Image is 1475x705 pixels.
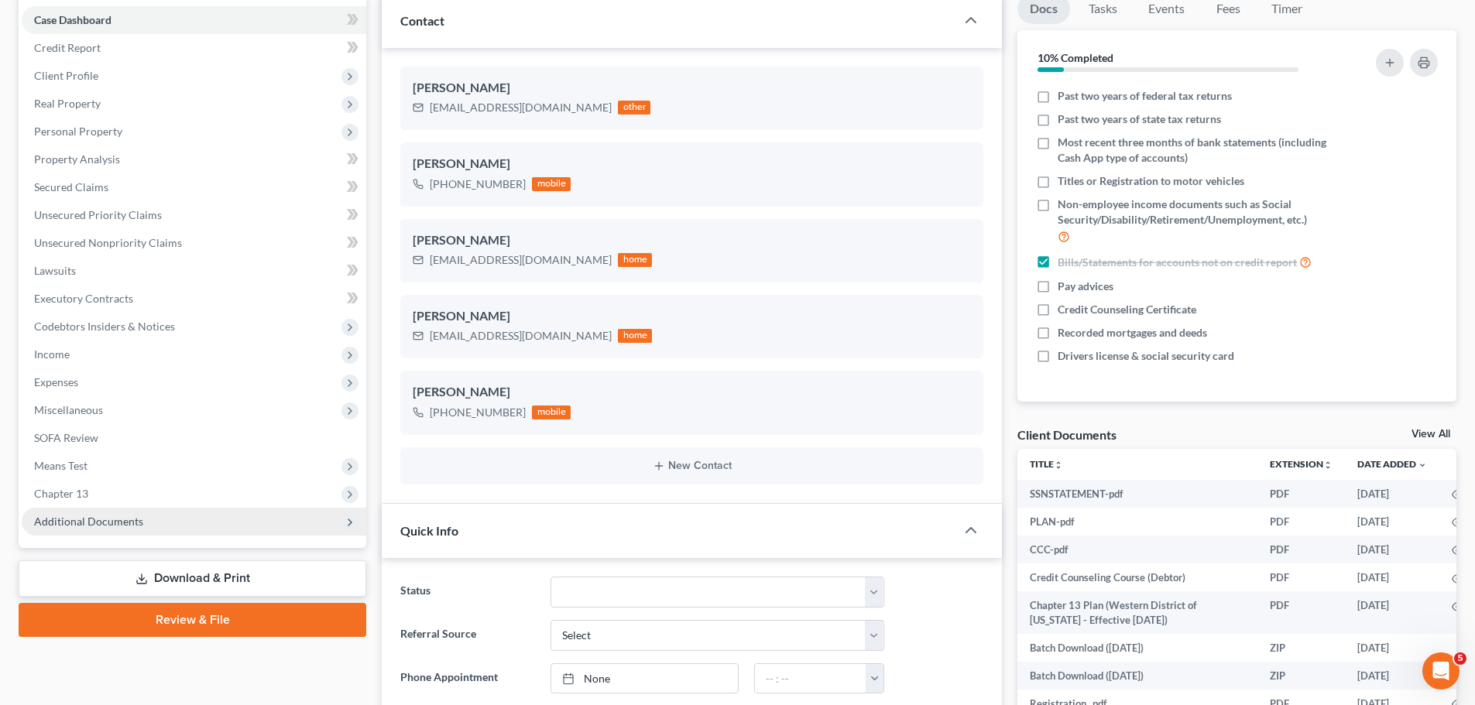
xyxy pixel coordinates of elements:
[1017,634,1257,662] td: Batch Download ([DATE])
[1058,135,1333,166] span: Most recent three months of bank statements (including Cash App type of accounts)
[1345,508,1439,536] td: [DATE]
[1412,429,1450,440] a: View All
[22,34,366,62] a: Credit Report
[1257,563,1345,591] td: PDF
[413,155,971,173] div: [PERSON_NAME]
[413,383,971,402] div: [PERSON_NAME]
[1257,480,1345,508] td: PDF
[400,523,458,538] span: Quick Info
[413,231,971,250] div: [PERSON_NAME]
[34,41,101,54] span: Credit Report
[1017,591,1257,634] td: Chapter 13 Plan (Western District of [US_STATE] - Effective [DATE])
[22,424,366,452] a: SOFA Review
[551,664,738,693] a: None
[430,176,526,192] div: [PHONE_NUMBER]
[34,487,88,500] span: Chapter 13
[1017,508,1257,536] td: PLAN-pdf
[1058,302,1196,317] span: Credit Counseling Certificate
[1345,480,1439,508] td: [DATE]
[618,253,652,267] div: home
[1017,662,1257,690] td: Batch Download ([DATE])
[34,236,182,249] span: Unsecured Nonpriority Claims
[1323,460,1333,470] i: unfold_more
[34,125,122,138] span: Personal Property
[1345,591,1439,634] td: [DATE]
[413,79,971,98] div: [PERSON_NAME]
[1058,325,1207,341] span: Recorded mortgages and deeds
[1345,634,1439,662] td: [DATE]
[1058,173,1244,189] span: Titles or Registration to motor vehicles
[22,285,366,313] a: Executory Contracts
[1058,197,1333,228] span: Non-employee income documents such as Social Security/Disability/Retirement/Unemployment, etc.)
[1257,508,1345,536] td: PDF
[1017,536,1257,563] td: CCC-pdf
[19,560,366,597] a: Download & Print
[34,69,98,82] span: Client Profile
[532,406,571,419] div: mobile
[34,403,103,416] span: Miscellaneous
[393,577,542,607] label: Status
[413,307,971,326] div: [PERSON_NAME]
[1454,652,1466,665] span: 5
[1058,111,1221,127] span: Past two years of state tax returns
[34,347,70,361] span: Income
[430,328,612,344] div: [EMAIL_ADDRESS][DOMAIN_NAME]
[22,229,366,257] a: Unsecured Nonpriority Claims
[1058,279,1113,294] span: Pay advices
[34,13,111,26] span: Case Dashboard
[755,664,866,693] input: -- : --
[1345,662,1439,690] td: [DATE]
[1257,662,1345,690] td: ZIP
[618,329,652,343] div: home
[1257,634,1345,662] td: ZIP
[430,252,612,268] div: [EMAIL_ADDRESS][DOMAIN_NAME]
[22,145,366,173] a: Property Analysis
[34,375,78,388] span: Expenses
[400,13,444,28] span: Contact
[1257,536,1345,563] td: PDF
[22,173,366,201] a: Secured Claims
[1058,348,1234,364] span: Drivers license & social security card
[1017,426,1117,443] div: Client Documents
[1058,88,1232,104] span: Past two years of federal tax returns
[393,620,542,651] label: Referral Source
[1418,460,1427,470] i: expand_more
[1422,652,1460,690] iframe: Intercom live chat
[34,292,133,305] span: Executory Contracts
[430,100,612,115] div: [EMAIL_ADDRESS][DOMAIN_NAME]
[430,405,526,420] div: [PHONE_NUMBER]
[1017,480,1257,508] td: SSNSTATEMENT-pdf
[34,180,108,193] span: Secured Claims
[618,101,650,115] div: other
[1257,591,1345,634] td: PDF
[1017,563,1257,591] td: Credit Counseling Course (Debtor)
[34,459,87,472] span: Means Test
[34,320,175,333] span: Codebtors Insiders & Notices
[34,515,143,528] span: Additional Documents
[34,97,101,110] span: Real Property
[1038,51,1113,64] strong: 10% Completed
[1345,563,1439,591] td: [DATE]
[1270,458,1333,470] a: Extensionunfold_more
[22,6,366,34] a: Case Dashboard
[1357,458,1427,470] a: Date Added expand_more
[1054,460,1063,470] i: unfold_more
[34,264,76,277] span: Lawsuits
[22,257,366,285] a: Lawsuits
[34,431,98,444] span: SOFA Review
[393,663,542,694] label: Phone Appointment
[532,177,571,191] div: mobile
[1345,536,1439,563] td: [DATE]
[34,208,162,221] span: Unsecured Priority Claims
[1058,255,1297,270] span: Bills/Statements for accounts not on credit report
[1030,458,1063,470] a: Titleunfold_more
[22,201,366,229] a: Unsecured Priority Claims
[19,603,366,637] a: Review & File
[34,152,120,166] span: Property Analysis
[413,460,971,472] button: New Contact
